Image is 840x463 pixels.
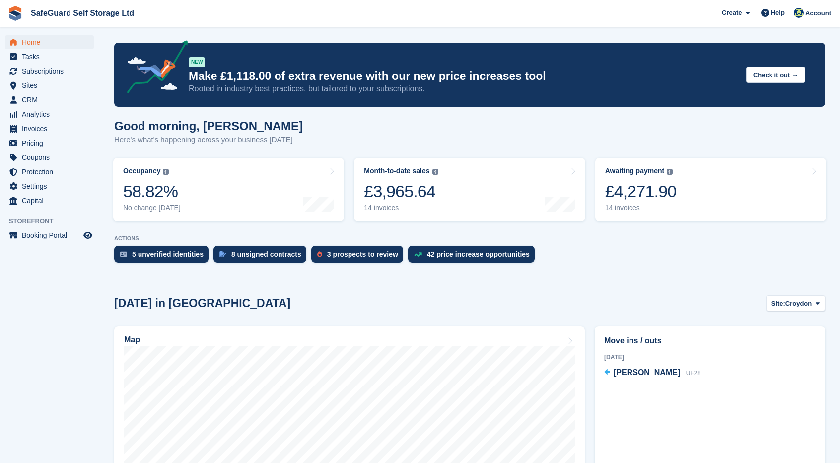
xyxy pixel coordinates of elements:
[22,165,81,179] span: Protection
[163,169,169,175] img: icon-info-grey-7440780725fd019a000dd9b08b2336e03edf1995a4989e88bcd33f0948082b44.svg
[5,78,94,92] a: menu
[667,169,673,175] img: icon-info-grey-7440780725fd019a000dd9b08b2336e03edf1995a4989e88bcd33f0948082b44.svg
[231,250,301,258] div: 8 unsigned contracts
[22,35,81,49] span: Home
[22,50,81,64] span: Tasks
[5,229,94,242] a: menu
[5,50,94,64] a: menu
[604,335,816,347] h2: Move ins / outs
[771,8,785,18] span: Help
[114,246,213,268] a: 5 unverified identities
[605,167,665,175] div: Awaiting payment
[5,194,94,208] a: menu
[364,167,429,175] div: Month-to-date sales
[22,107,81,121] span: Analytics
[805,8,831,18] span: Account
[327,250,398,258] div: 3 prospects to review
[189,57,205,67] div: NEW
[113,158,344,221] a: Occupancy 58.82% No change [DATE]
[120,251,127,257] img: verify_identity-adf6edd0f0f0b5bbfe63781bf79b02c33cf7c696d77639b501bdc392416b5a36.svg
[213,246,311,268] a: 8 unsigned contracts
[5,179,94,193] a: menu
[22,122,81,136] span: Invoices
[5,93,94,107] a: menu
[605,204,677,212] div: 14 invoices
[22,179,81,193] span: Settings
[114,119,303,133] h1: Good morning, [PERSON_NAME]
[9,216,99,226] span: Storefront
[364,204,438,212] div: 14 invoices
[746,67,805,83] button: Check it out →
[219,251,226,257] img: contract_signature_icon-13c848040528278c33f63329250d36e43548de30e8caae1d1a13099fd9432cc5.svg
[317,251,322,257] img: prospect-51fa495bee0391a8d652442698ab0144808aea92771e9ea1ae160a38d050c398.svg
[604,367,700,380] a: [PERSON_NAME] UF28
[432,169,438,175] img: icon-info-grey-7440780725fd019a000dd9b08b2336e03edf1995a4989e88bcd33f0948082b44.svg
[5,165,94,179] a: menu
[605,181,677,202] div: £4,271.90
[27,5,138,21] a: SafeGuard Self Storage Ltd
[686,370,700,377] span: UF28
[414,252,422,257] img: price_increase_opportunities-93ffe204e8149a01c8c9dc8f82e8f89637d9d84a8eef4429ea346261dce0b2c0.svg
[22,229,81,242] span: Booking Portal
[123,204,181,212] div: No change [DATE]
[5,122,94,136] a: menu
[124,335,140,344] h2: Map
[8,6,23,21] img: stora-icon-8386f47178a22dfd0bd8f6a31ec36ba5ce8667c1dd55bd0f319d3a0aa187defe.svg
[364,181,438,202] div: £3,965.64
[82,230,94,241] a: Preview store
[5,35,94,49] a: menu
[5,64,94,78] a: menu
[766,295,825,311] button: Site: Croydon
[22,78,81,92] span: Sites
[22,93,81,107] span: CRM
[123,181,181,202] div: 58.82%
[5,136,94,150] a: menu
[427,250,530,258] div: 42 price increase opportunities
[22,64,81,78] span: Subscriptions
[604,353,816,362] div: [DATE]
[114,297,290,310] h2: [DATE] in [GEOGRAPHIC_DATA]
[614,368,680,377] span: [PERSON_NAME]
[22,151,81,164] span: Coupons
[771,299,785,309] span: Site:
[22,194,81,208] span: Capital
[354,158,585,221] a: Month-to-date sales £3,965.64 14 invoices
[132,250,204,258] div: 5 unverified identities
[114,134,303,146] p: Here's what's happening across your business [DATE]
[722,8,742,18] span: Create
[5,107,94,121] a: menu
[595,158,826,221] a: Awaiting payment £4,271.90 14 invoices
[794,8,804,18] img: Sonny Harverson
[408,246,540,268] a: 42 price increase opportunities
[189,83,738,94] p: Rooted in industry best practices, but tailored to your subscriptions.
[5,151,94,164] a: menu
[22,136,81,150] span: Pricing
[785,299,812,309] span: Croydon
[114,235,825,242] p: ACTIONS
[189,69,738,83] p: Make £1,118.00 of extra revenue with our new price increases tool
[119,40,188,97] img: price-adjustments-announcement-icon-8257ccfd72463d97f412b2fc003d46551f7dbcb40ab6d574587a9cd5c0d94...
[311,246,408,268] a: 3 prospects to review
[123,167,160,175] div: Occupancy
